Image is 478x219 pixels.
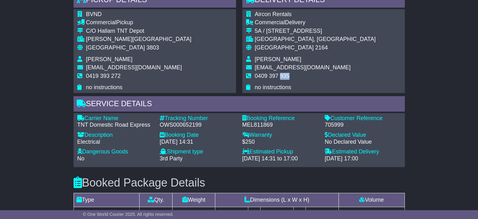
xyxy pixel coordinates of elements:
div: [GEOGRAPHIC_DATA], [GEOGRAPHIC_DATA] [255,36,376,43]
span: [GEOGRAPHIC_DATA] [255,44,314,51]
h3: Booked Package Details [74,176,405,189]
td: Volume [338,193,404,207]
span: [EMAIL_ADDRESS][DOMAIN_NAME] [255,64,351,71]
div: No Declared Value [325,139,401,146]
div: Estimated Delivery [325,148,401,155]
span: [GEOGRAPHIC_DATA] [86,44,145,51]
div: Warranty [242,132,319,139]
span: No [77,155,85,162]
td: Weight [173,193,215,207]
span: Commercial [86,19,116,26]
span: 0419 393 272 [86,73,121,79]
span: no instructions [86,84,123,90]
div: TNT Domestic Road Express [77,122,154,129]
div: [PERSON_NAME][GEOGRAPHIC_DATA] [86,36,191,43]
div: Description [77,132,154,139]
span: © One World Courier 2025. All rights reserved. [83,212,174,217]
div: $250 [242,139,319,146]
div: 5A / [STREET_ADDRESS] [255,28,376,35]
div: Carrier Name [77,115,154,122]
div: MEL811869 [242,122,319,129]
td: Dimensions (L x W x H) [215,193,339,207]
span: 2164 [315,44,328,51]
span: no instructions [255,84,291,90]
div: Tracking Number [160,115,236,122]
span: [PERSON_NAME] [86,56,133,62]
div: [DATE] 14:31 [160,139,236,146]
sup: 3 [380,210,382,214]
div: Declared Value [325,132,401,139]
div: [DATE] 14:31 to 17:00 [242,155,319,162]
div: Electrical [77,139,154,146]
div: C/O Hallam TNT Depot [86,28,191,35]
div: Booking Reference [242,115,319,122]
span: [PERSON_NAME] [255,56,301,62]
span: 3803 [146,44,159,51]
div: Customer Reference [325,115,401,122]
div: Estimated Pickup [242,148,319,155]
div: Dangerous Goods [77,148,154,155]
td: Qty. [140,193,173,207]
span: [EMAIL_ADDRESS][DOMAIN_NAME] [86,64,182,71]
div: Booking Date [160,132,236,139]
div: 705999 [325,122,401,129]
div: [DATE] 17:00 [325,155,401,162]
span: 0409 397 935 [255,73,289,79]
td: Type [74,193,140,207]
div: Pickup [86,19,191,26]
span: Aircon Rentals [255,11,292,17]
div: Shipment type [160,148,236,155]
span: 3rd Party [160,155,183,162]
div: Delivery [255,19,376,26]
span: Commercial [255,19,285,26]
span: BVND [86,11,102,17]
div: OWS000652199 [160,122,236,129]
div: Service Details [74,96,405,113]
